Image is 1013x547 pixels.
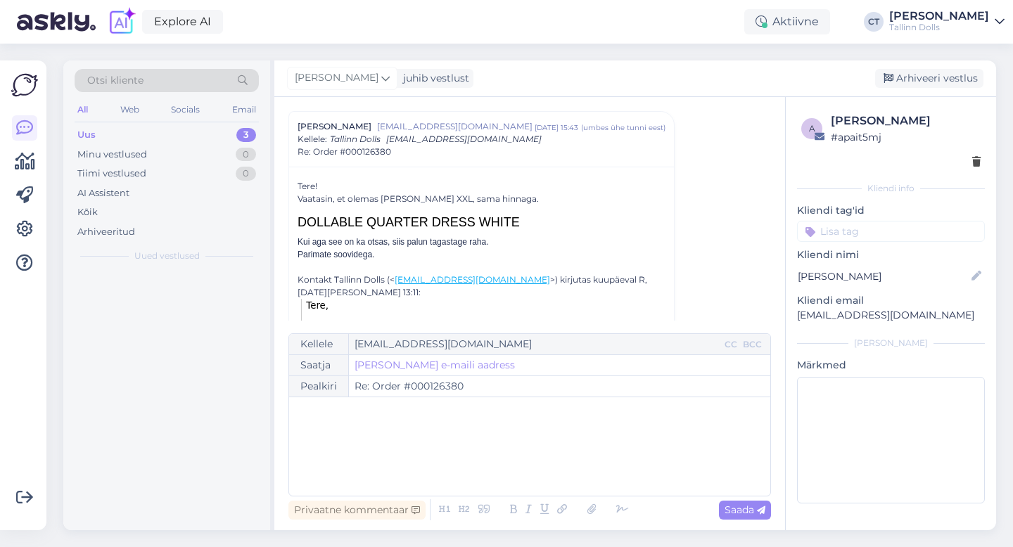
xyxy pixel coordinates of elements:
[117,101,142,119] div: Web
[889,22,989,33] div: Tallinn Dolls
[355,358,515,373] a: [PERSON_NAME] e-maili aadress
[330,134,381,144] span: Tallinn Dolls
[722,338,740,351] div: CC
[229,101,259,119] div: Email
[740,338,765,351] div: BCC
[75,101,91,119] div: All
[77,225,135,239] div: Arhiveeritud
[289,355,349,375] div: Saatja
[864,12,884,32] div: CT
[377,120,535,133] span: [EMAIL_ADDRESS][DOMAIN_NAME]
[298,193,665,261] div: Vaatasin, et olemas [PERSON_NAME] XXL, sama hinnaga.
[797,182,985,195] div: Kliendi info
[889,11,1005,33] a: [PERSON_NAME]Tallinn Dolls
[797,308,985,323] p: [EMAIL_ADDRESS][DOMAIN_NAME]
[236,128,256,142] div: 3
[744,9,830,34] div: Aktiivne
[77,167,146,181] div: Tiimi vestlused
[288,501,426,520] div: Privaatne kommentaar
[581,122,665,133] div: ( umbes ühe tunni eest )
[142,10,223,34] a: Explore AI
[11,72,38,98] img: Askly Logo
[289,334,349,354] div: Kellele
[395,274,550,285] a: [EMAIL_ADDRESS][DOMAIN_NAME]
[797,337,985,349] div: [PERSON_NAME]
[77,148,147,162] div: Minu vestlused
[535,122,578,133] div: [DATE] 15:43
[168,101,203,119] div: Socials
[289,376,349,397] div: Pealkiri
[134,250,200,262] span: Uued vestlused
[298,273,665,299] div: Kontakt Tallinn Dolls (< >) kirjutas kuupäeval R, [DATE][PERSON_NAME] 13:11:
[797,293,985,308] p: Kliendi email
[298,134,327,144] span: Kellele :
[107,7,136,37] img: explore-ai
[798,269,969,284] input: Lisa nimi
[889,11,989,22] div: [PERSON_NAME]
[236,167,256,181] div: 0
[797,247,985,262] p: Kliendi nimi
[77,205,98,219] div: Kõik
[298,146,391,158] span: Re: Order #000126380
[725,503,765,516] span: Saada
[809,123,815,134] span: a
[87,73,144,88] span: Otsi kliente
[298,120,371,133] span: [PERSON_NAME]
[298,180,665,261] div: Tere!
[298,250,374,259] font: Parimate soovidega.
[349,334,722,354] input: Recepient...
[831,112,981,129] div: [PERSON_NAME]
[298,237,489,247] font: Kui aga see on ka otsas, siis palun tagastage raha.
[797,203,985,218] p: Kliendi tag'id
[797,221,985,242] input: Lisa tag
[295,70,378,86] span: [PERSON_NAME]
[797,358,985,373] p: Märkmed
[875,69,983,88] div: Arhiveeri vestlus
[397,71,469,86] div: juhib vestlust
[77,128,96,142] div: Uus
[349,376,770,397] input: Write subject here...
[306,299,665,313] p: Tere,
[236,148,256,162] div: 0
[77,186,129,200] div: AI Assistent
[831,129,981,145] div: # apait5mj
[386,134,542,144] span: [EMAIL_ADDRESS][DOMAIN_NAME]
[298,215,520,229] font: DOLLABLE QUARTER DRESS WHITE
